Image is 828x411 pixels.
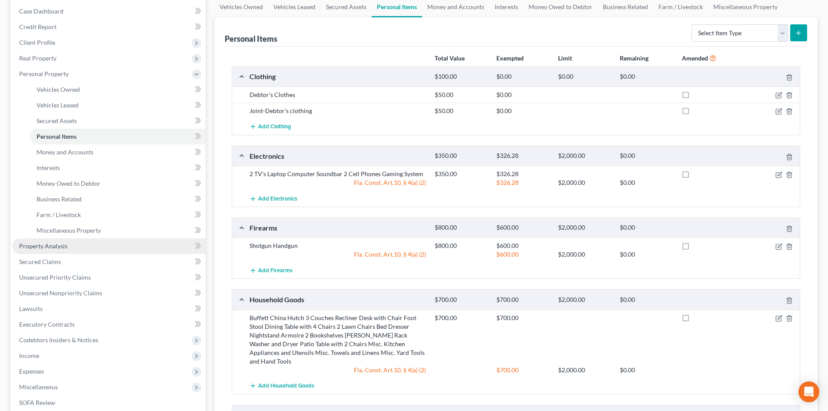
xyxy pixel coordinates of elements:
div: Fla. Const. Art.10, § 4(a) (2) [245,178,430,187]
div: $0.00 [554,73,615,81]
span: Business Related [37,195,82,203]
span: Farm / Livestock [37,211,81,218]
strong: Exempted [496,54,524,62]
span: Income [19,352,39,359]
div: $326.28 [492,170,554,178]
strong: Amended [682,54,708,62]
div: Fla. Const. Art.10, § 4(a) (2) [245,250,430,259]
div: $326.28 [492,152,554,160]
div: $0.00 [615,366,677,374]
div: $600.00 [492,250,554,259]
div: $0.00 [615,73,677,81]
span: Personal Property [19,70,69,77]
div: Shotgun Handgun [245,241,430,250]
div: Fla. Const. Art.10, § 4(a) (2) [245,366,430,374]
a: Unsecured Priority Claims [12,270,206,285]
button: Add Household Goods [249,378,314,394]
a: Money and Accounts [30,144,206,160]
div: $0.00 [615,152,677,160]
span: Personal Items [37,133,76,140]
button: Add Firearms [249,262,293,278]
a: Interests [30,160,206,176]
div: Clothing [245,72,430,81]
div: $0.00 [492,107,554,115]
div: $2,000.00 [554,152,615,160]
a: Lawsuits [12,301,206,317]
div: Firearms [245,223,430,232]
span: Miscellaneous [19,383,58,391]
a: Credit Report [12,19,206,35]
a: Vehicles Leased [30,97,206,113]
div: Debtor's Clothes [245,90,430,99]
a: Secured Claims [12,254,206,270]
div: $0.00 [615,224,677,232]
span: Property Analysis [19,242,67,250]
span: SOFA Review [19,399,55,406]
div: Buffett China Hutch 3 Couches Recliner Desk with Chair Foot Stool Dining Table with 4 Chairs 2 La... [245,314,430,366]
div: $800.00 [430,241,492,250]
span: Case Dashboard [19,7,63,15]
div: Open Intercom Messenger [798,381,819,402]
span: Unsecured Priority Claims [19,274,91,281]
a: Executory Contracts [12,317,206,332]
div: $700.00 [430,314,492,322]
strong: Limit [558,54,572,62]
div: $0.00 [492,90,554,99]
span: Money and Accounts [37,148,93,156]
a: Miscellaneous Property [30,223,206,238]
button: Add Electronics [249,190,297,207]
a: Farm / Livestock [30,207,206,223]
div: Household Goods [245,295,430,304]
div: $0.00 [615,250,677,259]
div: $2,000.00 [554,178,615,187]
div: $326.28 [492,178,554,187]
div: $50.00 [430,90,492,99]
span: Secured Assets [37,117,77,124]
span: Client Profile [19,39,55,46]
div: $700.00 [492,314,554,322]
div: $700.00 [492,296,554,304]
a: Unsecured Nonpriority Claims [12,285,206,301]
span: Interests [37,164,60,171]
button: Add Clothing [249,119,291,135]
span: Unsecured Nonpriority Claims [19,289,102,297]
span: Miscellaneous Property [37,227,101,234]
div: $2,000.00 [554,250,615,259]
a: SOFA Review [12,395,206,411]
div: $0.00 [492,73,554,81]
span: Add Clothing [258,124,291,130]
a: Case Dashboard [12,3,206,19]
div: $350.00 [430,152,492,160]
div: $700.00 [492,366,554,374]
span: Secured Claims [19,258,61,265]
a: Money Owed to Debtor [30,176,206,191]
a: Property Analysis [12,238,206,254]
span: Executory Contracts [19,321,75,328]
div: Electronics [245,151,430,160]
strong: Remaining [620,54,648,62]
div: $100.00 [430,73,492,81]
span: Money Owed to Debtor [37,180,100,187]
a: Personal Items [30,129,206,144]
div: $600.00 [492,241,554,250]
span: Expenses [19,368,44,375]
a: Secured Assets [30,113,206,129]
div: 2 TV's Laptop Computer Soundbar 2 Cell Phones Gaming System [245,170,430,178]
span: Add Electronics [258,195,297,202]
div: $700.00 [430,296,492,304]
div: $600.00 [492,224,554,232]
span: Credit Report [19,23,57,30]
div: $2,000.00 [554,366,615,374]
a: Business Related [30,191,206,207]
div: $350.00 [430,170,492,178]
span: Add Household Goods [258,383,314,390]
div: $0.00 [615,296,677,304]
span: Vehicles Owned [37,86,80,93]
div: Personal Items [225,33,277,44]
span: Codebtors Insiders & Notices [19,336,98,344]
div: $2,000.00 [554,224,615,232]
span: Add Firearms [258,267,293,274]
span: Vehicles Leased [37,101,79,109]
div: $50.00 [430,107,492,115]
strong: Total Value [435,54,465,62]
